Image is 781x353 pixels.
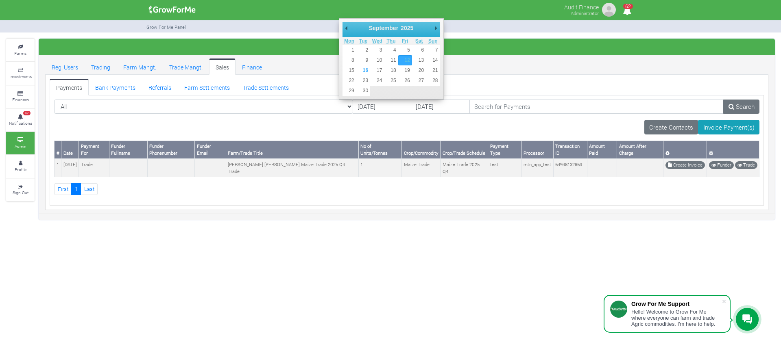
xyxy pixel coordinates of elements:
[50,79,89,95] a: Payments
[6,132,35,154] a: Admin
[723,100,759,114] a: Search
[398,76,412,86] button: 26
[9,74,32,79] small: Investments
[147,141,194,159] th: Funder Phonenumber
[61,141,79,159] th: Date
[6,86,35,108] a: Finances
[411,100,469,114] input: DD/MM/YYYY
[488,141,522,159] th: Payment Type
[117,58,163,75] a: Farm Mangt.
[698,120,759,134] a: Invoice Payment(s)
[236,58,268,75] a: Finance
[236,79,295,95] a: Trade Settlements
[426,45,440,55] button: 7
[402,159,441,177] td: Maize Trade
[356,45,370,55] button: 2
[415,38,423,44] abbr: Saturday
[368,22,399,34] div: September
[79,141,109,159] th: Payment For
[412,65,426,76] button: 20
[79,159,109,177] td: Trade
[623,4,633,9] span: 62
[9,120,32,126] small: Notifications
[370,45,384,55] button: 3
[359,38,367,44] abbr: Tuesday
[356,76,370,86] button: 23
[384,55,398,65] button: 11
[426,55,440,65] button: 14
[571,10,599,16] small: Administrator
[23,111,31,116] span: 62
[343,86,356,96] button: 29
[587,141,617,159] th: Amount Paid
[71,183,81,195] a: 1
[343,65,356,76] button: 15
[344,38,354,44] abbr: Monday
[553,141,587,159] th: Transaction ID
[89,79,142,95] a: Bank Payments
[665,161,705,169] a: Create Invoice
[55,141,61,159] th: #
[343,22,351,34] button: Previous Month
[521,141,553,159] th: Processor
[6,62,35,84] a: Investments
[6,155,35,178] a: Profile
[619,2,635,20] i: Notifications
[617,141,663,159] th: Amount After Charge
[521,159,553,177] td: mtn_app_test
[428,38,438,44] abbr: Sunday
[45,58,85,75] a: Reg. Users
[109,141,147,159] th: Funder Fullname
[426,76,440,86] button: 28
[709,161,734,169] a: Funder
[195,141,226,159] th: Funder Email
[61,159,79,177] td: [DATE]
[85,58,117,75] a: Trading
[6,109,35,131] a: 62 Notifications
[146,2,199,18] img: growforme image
[54,183,759,195] nav: Page Navigation
[370,55,384,65] button: 10
[15,143,26,149] small: Admin
[469,100,724,114] input: Search for Payments
[412,76,426,86] button: 27
[13,190,28,195] small: Sign Out
[631,309,722,327] div: Hello! Welcome to Grow For Me where everyone can farm and trade Agric commodities. I'm here to help.
[387,38,396,44] abbr: Thursday
[402,141,441,159] th: Crop/Commodity
[384,76,398,86] button: 25
[601,2,617,18] img: growforme image
[6,39,35,61] a: Farms
[619,8,635,15] a: 62
[142,79,178,95] a: Referrals
[356,65,370,76] button: 16
[441,159,488,177] td: Maize Trade 2025 Q4
[226,159,358,177] td: [PERSON_NAME] [PERSON_NAME] Maize Trade 2025 Q4 Trade
[553,159,587,177] td: 64948132863
[14,50,26,56] small: Farms
[441,141,488,159] th: Crop/Trade Schedule
[564,2,599,11] p: Audit Finance
[384,45,398,55] button: 4
[358,141,401,159] th: No of Units/Tonnes
[55,159,61,177] td: 1
[384,65,398,76] button: 18
[370,65,384,76] button: 17
[398,65,412,76] button: 19
[370,76,384,86] button: 24
[12,97,29,102] small: Finances
[15,167,26,172] small: Profile
[398,45,412,55] button: 5
[631,301,722,307] div: Grow For Me Support
[644,120,698,134] a: Create Contacts
[412,55,426,65] button: 13
[54,183,72,195] a: First
[343,76,356,86] button: 22
[399,22,414,34] div: 2025
[432,22,440,34] button: Next Month
[412,45,426,55] button: 6
[163,58,209,75] a: Trade Mangt.
[398,55,412,65] button: 12
[343,45,356,55] button: 1
[735,161,757,169] a: Trade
